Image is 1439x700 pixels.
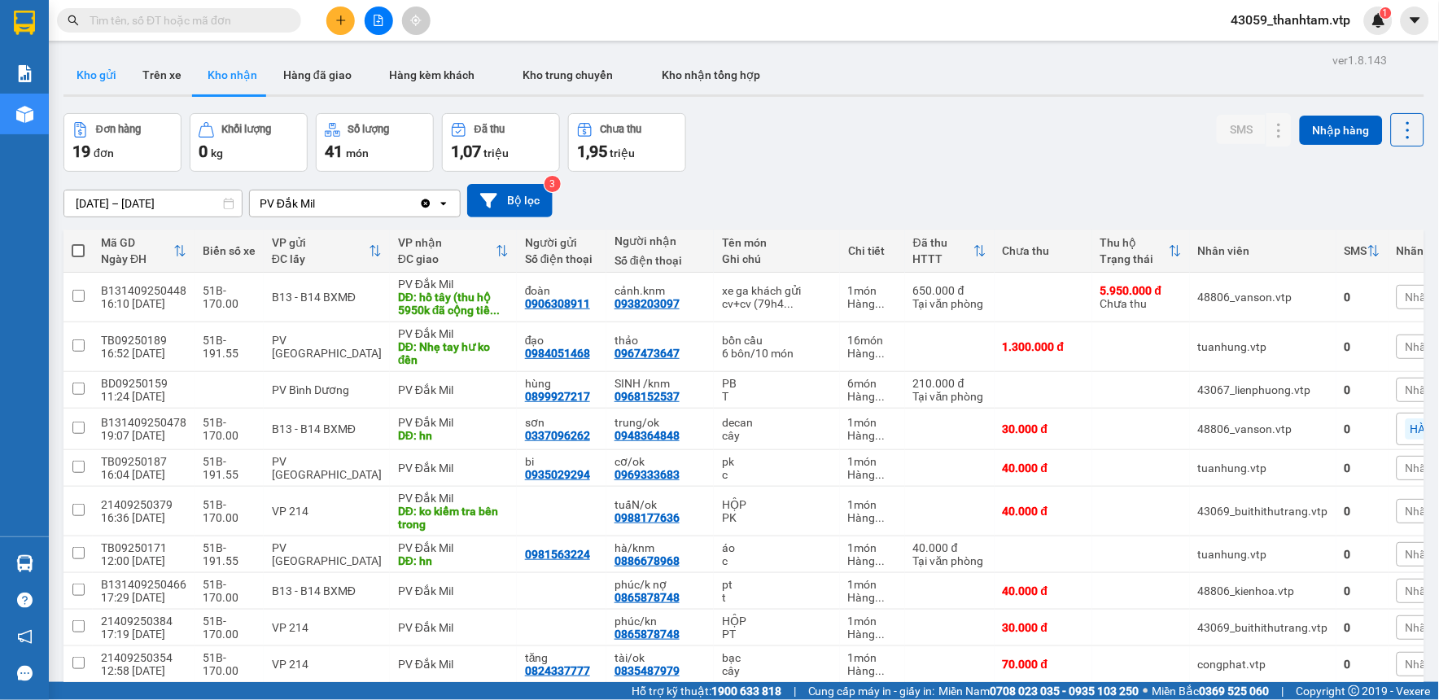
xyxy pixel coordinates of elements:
[1198,291,1328,304] div: 48806_vanson.vtp
[848,511,897,524] div: Hàng thông thường
[195,55,270,94] button: Kho nhận
[442,113,560,172] button: Đã thu1,07 triệu
[722,297,832,310] div: cv+cv (79h4-0532)
[525,416,598,429] div: sơn
[1345,383,1380,396] div: 0
[615,390,680,403] div: 0968152537
[203,244,256,257] div: Biển số xe
[991,685,1139,698] strong: 0708 023 035 - 0935 103 250
[848,615,897,628] div: 1 món
[316,113,434,172] button: Số lượng41món
[722,284,832,297] div: xe ga khách gửi
[848,554,897,567] div: Hàng thông thường
[601,124,642,135] div: Chưa thu
[96,124,141,135] div: Đơn hàng
[1218,10,1364,30] span: 43059_thanhtam.vtp
[848,284,897,297] div: 1 món
[398,327,509,340] div: PV Đắk Mil
[711,685,781,698] strong: 1900 633 818
[398,340,509,366] div: DĐ: Nhẹ tay hư ko đền
[101,252,173,265] div: Ngày ĐH
[1406,621,1433,634] span: Nhãn
[398,278,509,291] div: PV Đắk Mil
[272,291,382,304] div: B13 - B14 BXMĐ
[90,11,282,29] input: Tìm tên, số ĐT hoặc mã đơn
[398,541,509,554] div: PV Đắk Mil
[1003,462,1084,475] div: 40.000 đ
[545,176,561,192] sup: 3
[1198,340,1328,353] div: tuanhung.vtp
[848,651,897,664] div: 1 món
[1345,244,1367,257] div: SMS
[63,113,182,172] button: Đơn hàng19đơn
[272,505,382,518] div: VP 214
[348,124,390,135] div: Số lượng
[101,455,186,468] div: TB09250187
[16,555,33,572] img: warehouse-icon
[913,390,986,403] div: Tại văn phòng
[94,147,114,160] span: đơn
[260,195,315,212] div: PV Đắk Mil
[101,628,186,641] div: 17:19 [DATE]
[722,578,832,591] div: pt
[848,498,897,511] div: 1 món
[1282,682,1284,700] span: |
[272,621,382,634] div: VP 214
[615,284,706,297] div: cảnh.knm
[1198,383,1328,396] div: 43067_lienphuong.vtp
[398,291,509,317] div: DĐ: hồ tây (thu hộ 5950k đã cộng tiền thu hộ 50k)
[784,297,794,310] span: ...
[125,113,151,137] span: Nơi nhận:
[1406,658,1433,671] span: Nhãn
[222,124,272,135] div: Khối lượng
[93,230,195,273] th: Toggle SortBy
[272,422,382,435] div: B13 - B14 BXMĐ
[876,429,886,442] span: ...
[211,147,223,160] span: kg
[848,429,897,442] div: Hàng thông thường
[398,462,509,475] div: PV Đắk Mil
[155,73,230,85] span: 12:05:41 [DATE]
[848,578,897,591] div: 1 món
[467,184,553,217] button: Bộ lọc
[101,664,186,677] div: 12:58 [DATE]
[1003,340,1084,353] div: 1.300.000 đ
[848,664,897,677] div: Hàng thông thường
[483,147,509,160] span: triệu
[525,651,598,664] div: tăng
[1371,13,1386,28] img: icon-new-feature
[848,468,897,481] div: Hàng thông thường
[190,113,308,172] button: Khối lượng0kg
[722,252,832,265] div: Ghi chú
[199,142,208,161] span: 0
[1198,584,1328,597] div: 48806_kienhoa.vtp
[101,334,186,347] div: TB09250189
[17,593,33,608] span: question-circle
[848,334,897,347] div: 16 món
[491,304,501,317] span: ...
[437,197,450,210] svg: open
[615,651,706,664] div: tài/ok
[525,377,598,390] div: hùng
[410,15,422,26] span: aim
[722,541,832,554] div: áo
[939,682,1139,700] span: Miền Nam
[876,591,886,604] span: ...
[373,15,384,26] span: file-add
[16,65,33,82] img: solution-icon
[1003,584,1084,597] div: 40.000 đ
[1345,422,1380,435] div: 0
[1406,462,1433,475] span: Nhãn
[722,347,832,360] div: 6 bôn/10 món
[1144,688,1148,694] span: ⚪️
[525,284,598,297] div: đoàn
[326,7,355,35] button: plus
[722,390,832,403] div: T
[203,334,256,360] div: 51B-191.55
[568,113,686,172] button: Chưa thu1,95 triệu
[615,591,680,604] div: 0865878748
[101,297,186,310] div: 16:10 [DATE]
[525,664,590,677] div: 0824337777
[101,347,186,360] div: 16:52 [DATE]
[722,651,832,664] div: bạc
